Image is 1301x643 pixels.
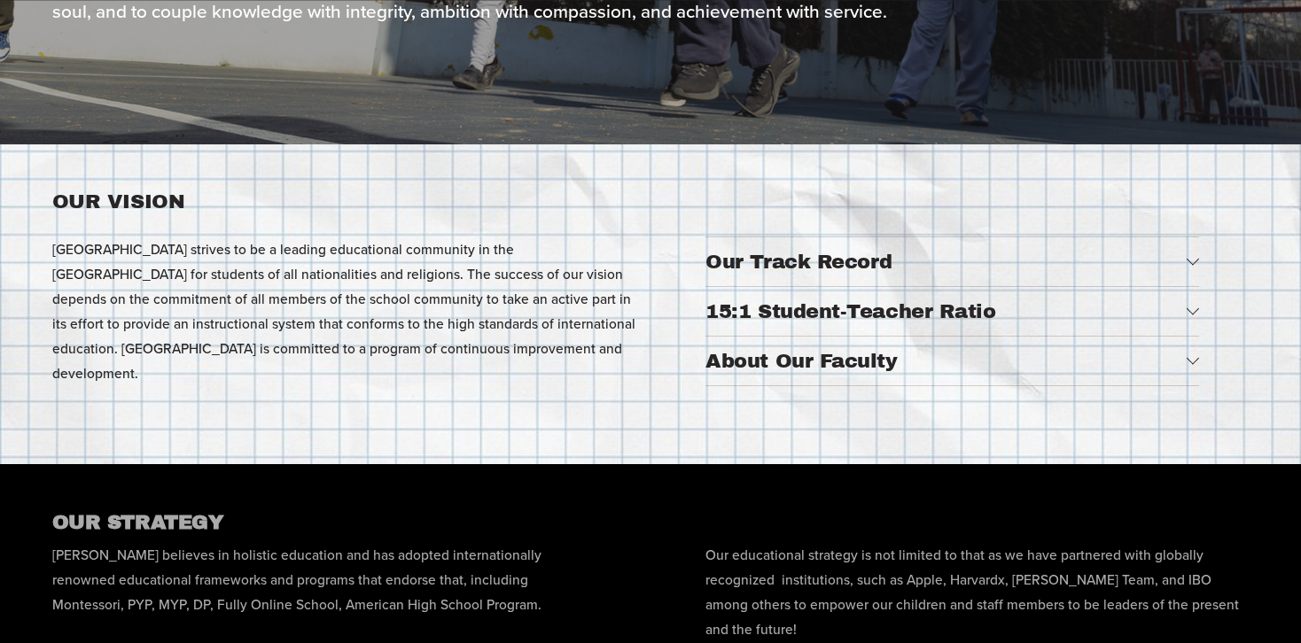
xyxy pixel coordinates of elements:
button: 15:1 Student-Teacher Ratio [705,287,1198,336]
p: Our educational strategy is not limited to that as we have partnered with globally recognized ins... [705,543,1249,642]
p: [PERSON_NAME] believes in holistic education and has adopted internationally renowned educational... [52,543,596,617]
button: Our Track Record [705,237,1198,286]
p: [GEOGRAPHIC_DATA] strives to be a leading educational community in the [GEOGRAPHIC_DATA] for stud... [52,237,646,386]
button: About Our Faculty [705,337,1198,385]
strong: OUR STRATEGY [52,511,224,533]
span: About Our Faculty [705,350,1186,372]
span: Our Track Record [705,251,1186,273]
span: 15:1 Student-Teacher Ratio [705,300,1186,322]
h4: OUR VISION [52,187,646,216]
